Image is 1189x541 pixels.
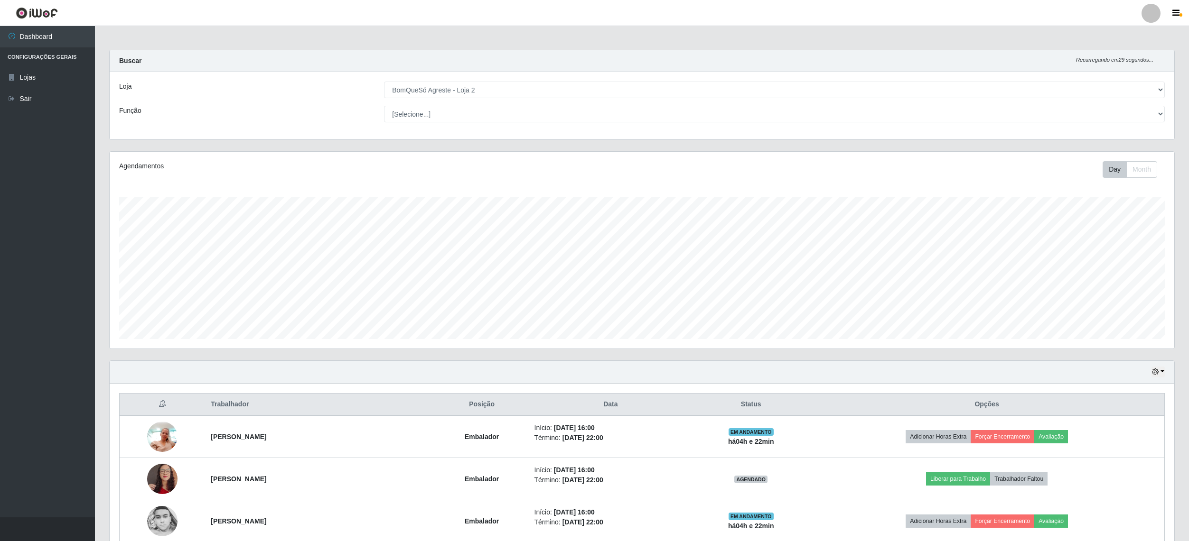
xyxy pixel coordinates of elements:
[147,452,178,506] img: 1736253877795.jpeg
[465,517,499,525] strong: Embalador
[971,514,1034,528] button: Forçar Encerramento
[435,394,529,416] th: Posição
[729,428,774,436] span: EM ANDAMENTO
[906,514,971,528] button: Adicionar Horas Extra
[529,394,693,416] th: Data
[534,507,687,517] li: Início:
[534,517,687,527] li: Término:
[16,7,58,19] img: CoreUI Logo
[1076,57,1153,63] i: Recarregando em 29 segundos...
[147,506,178,536] img: 1736286456624.jpeg
[465,475,499,483] strong: Embalador
[926,472,990,486] button: Liberar para Trabalho
[562,518,603,526] time: [DATE] 22:00
[211,475,266,483] strong: [PERSON_NAME]
[465,433,499,440] strong: Embalador
[728,438,774,445] strong: há 04 h e 22 min
[728,522,774,530] strong: há 04 h e 22 min
[1034,430,1068,443] button: Avaliação
[147,416,178,457] img: 1704221939354.jpeg
[119,82,131,92] label: Loja
[729,513,774,520] span: EM ANDAMENTO
[809,394,1164,416] th: Opções
[205,394,435,416] th: Trabalhador
[211,517,266,525] strong: [PERSON_NAME]
[211,433,266,440] strong: [PERSON_NAME]
[119,161,546,171] div: Agendamentos
[534,465,687,475] li: Início:
[734,476,768,483] span: AGENDADO
[906,430,971,443] button: Adicionar Horas Extra
[971,430,1034,443] button: Forçar Encerramento
[534,475,687,485] li: Término:
[1034,514,1068,528] button: Avaliação
[554,508,595,516] time: [DATE] 16:00
[1103,161,1127,178] button: Day
[990,472,1048,486] button: Trabalhador Faltou
[693,394,809,416] th: Status
[119,57,141,64] strong: Buscar
[1126,161,1157,178] button: Month
[1103,161,1165,178] div: Toolbar with button groups
[554,424,595,431] time: [DATE] 16:00
[534,423,687,433] li: Início:
[1103,161,1157,178] div: First group
[119,106,141,116] label: Função
[534,433,687,443] li: Término:
[554,466,595,474] time: [DATE] 16:00
[562,434,603,441] time: [DATE] 22:00
[562,476,603,484] time: [DATE] 22:00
